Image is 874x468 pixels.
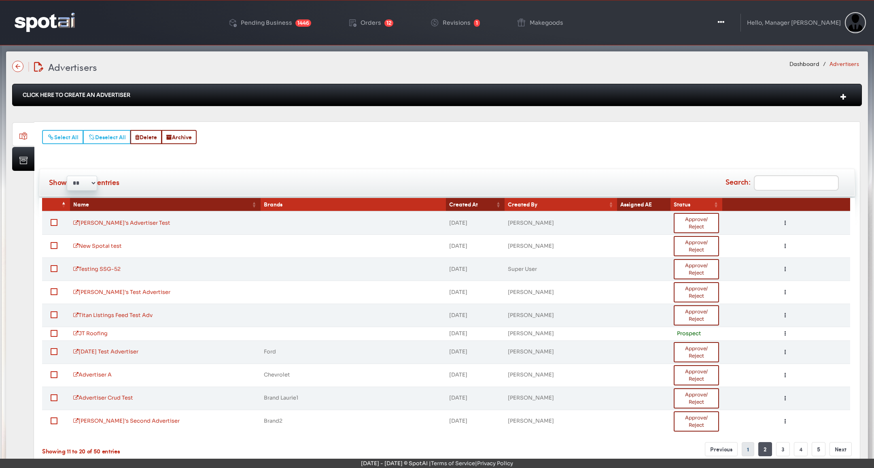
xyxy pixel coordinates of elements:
[742,442,754,456] a: 1
[829,442,852,456] a: Next
[446,327,505,340] td: [DATE]
[73,330,108,337] a: JT Roofing
[73,219,170,226] a: [PERSON_NAME]'s Advertiser Test
[674,259,719,279] button: Approve/ Reject
[740,14,741,32] img: line-1.svg
[28,62,29,72] img: line-12.svg
[505,387,617,410] td: [PERSON_NAME]
[674,305,719,325] button: Approve/ Reject
[384,19,393,27] span: 12
[674,365,719,385] button: Approve/ Reject
[348,18,357,28] img: order-play.png
[241,20,292,26] div: Pending Business
[446,257,505,281] td: [DATE]
[261,364,446,387] td: Chevrolet
[42,441,376,457] div: Showing 11 to 20 of 50 entries
[70,198,261,211] th: Name: activate to sort column ascending
[73,243,122,249] a: New Spotai test
[674,282,719,302] button: Approve/ Reject
[34,62,43,72] img: edit-document.svg
[67,176,97,191] select: Showentries
[431,460,475,467] a: Terms of Service
[12,61,23,72] img: name-arrow-back-state-default-icon-true-icon-only-true-type.svg
[789,60,819,68] a: Dashboard
[754,175,839,191] input: Search:
[446,410,505,433] td: [DATE]
[83,130,131,144] button: Deselect All
[505,198,617,211] th: Created By: activate to sort column ascending
[776,442,790,456] a: 3
[505,211,617,234] td: [PERSON_NAME]
[430,18,439,28] img: change-circle.png
[794,442,808,456] a: 4
[73,289,170,296] a: [PERSON_NAME]'s Test Advertiser
[446,387,505,410] td: [DATE]
[674,411,719,432] button: Approve/ Reject
[530,20,563,26] div: Makegoods
[261,410,446,433] td: Brand2
[505,340,617,364] td: [PERSON_NAME]
[73,394,133,401] a: Advertiser Crud Test
[423,5,486,40] a: Revisions 1
[510,5,570,40] a: Makegoods
[674,342,719,362] button: Approve/ Reject
[722,198,850,211] th: &nbsp;
[474,19,480,27] span: 1
[261,387,446,410] td: Brand Laurie1
[73,266,121,272] a: Testing SSG-52
[477,460,513,467] a: Privacy Policy
[48,60,97,74] span: Advertisers
[446,364,505,387] td: [DATE]
[49,176,119,191] label: Show entries
[73,417,180,424] a: [PERSON_NAME]'s Second Advertiser
[446,340,505,364] td: [DATE]
[505,234,617,257] td: [PERSON_NAME]
[446,234,505,257] td: [DATE]
[341,5,400,40] a: Orders 12
[443,20,471,26] div: Revisions
[617,198,670,211] th: Assigned AE
[73,312,153,319] a: Titan Listings Feed Test Adv
[758,442,772,456] a: 2
[446,304,505,327] td: [DATE]
[505,327,617,340] td: [PERSON_NAME]
[295,19,311,27] span: 1446
[726,175,839,191] label: Search:
[12,84,862,106] div: Click Here To Create An Advertiser
[505,364,617,387] td: [PERSON_NAME]
[130,130,162,144] button: Delete
[674,213,719,233] button: Approve/ Reject
[812,442,825,456] a: 5
[446,211,505,234] td: [DATE]
[446,281,505,304] td: [DATE]
[747,20,841,26] div: Hello, Manager [PERSON_NAME]
[845,12,866,33] img: Sterling Cooper & Partners
[674,388,719,408] button: Approve/ Reject
[446,198,505,211] th: Created At: activate to sort column ascending
[670,198,722,211] th: Status: activate to sort column ascending
[361,20,381,26] div: Orders
[261,340,446,364] td: Ford
[161,130,197,144] button: Archive
[505,281,617,304] td: [PERSON_NAME]
[73,348,138,355] a: [DATE] Test Advertiser
[705,442,738,456] a: Previous
[674,236,719,256] button: Approve/ Reject
[674,328,719,339] div: Prospect
[505,410,617,433] td: [PERSON_NAME]
[505,257,617,281] td: Super User
[73,371,112,378] a: Advertiser A
[42,130,83,144] button: Select All
[221,5,318,40] a: Pending Business 1446
[821,60,859,68] li: Advertisers
[15,13,75,32] img: logo-reversed.png
[505,304,617,327] td: [PERSON_NAME]
[261,198,446,211] th: Brands
[228,18,238,28] img: deployed-code-history.png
